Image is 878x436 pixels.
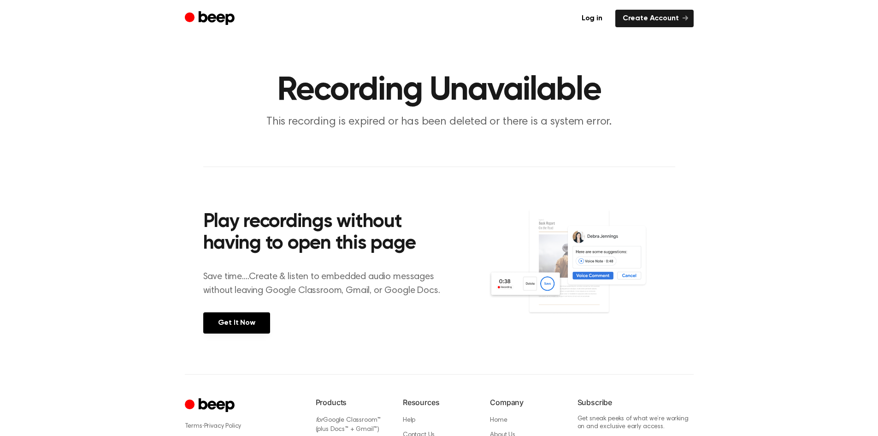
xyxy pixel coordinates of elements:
[577,415,694,431] p: Get sneak peeks of what we’re working on and exclusive early access.
[185,423,202,430] a: Terms
[262,114,616,130] p: This recording is expired or has been deleted or there is a system error.
[203,312,270,334] a: Get It Now
[203,270,452,298] p: Save time....Create & listen to embedded audio messages without leaving Google Classroom, Gmail, ...
[316,417,381,433] a: forGoogle Classroom™ (plus Docs™ + Gmail™)
[490,397,562,408] h6: Company
[403,417,415,424] a: Help
[203,74,675,107] h1: Recording Unavailable
[204,423,242,430] a: Privacy Policy
[316,417,324,424] i: for
[185,421,301,431] div: ·
[316,397,388,408] h6: Products
[203,211,452,255] h2: Play recordings without having to open this page
[403,397,475,408] h6: Resources
[185,397,237,415] a: Cruip
[488,209,675,333] img: Voice Comments on Docs and Recording Widget
[615,10,694,27] a: Create Account
[577,397,694,408] h6: Subscribe
[185,10,237,28] a: Beep
[574,10,610,27] a: Log in
[490,417,507,424] a: Home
